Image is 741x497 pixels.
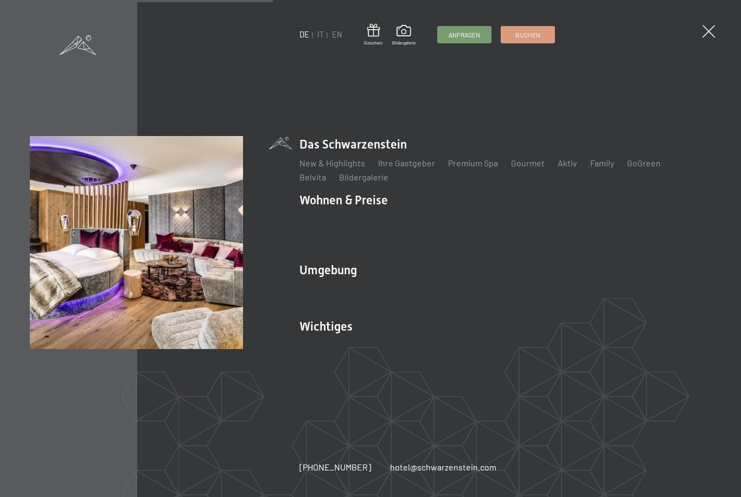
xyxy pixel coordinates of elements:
[390,461,496,473] a: hotel@schwarzenstein.com
[332,30,342,39] a: EN
[438,27,491,43] a: Anfragen
[378,158,435,168] a: Ihre Gastgeber
[299,172,326,182] a: Belvita
[364,40,382,46] span: Gutschein
[299,158,365,168] a: New & Highlights
[364,24,382,46] a: Gutschein
[299,462,371,472] span: [PHONE_NUMBER]
[299,30,309,39] a: DE
[590,158,614,168] a: Family
[449,30,480,40] span: Anfragen
[558,158,577,168] a: Aktiv
[392,25,416,46] a: Bildergalerie
[299,461,371,473] a: [PHONE_NUMBER]
[501,27,554,43] a: Buchen
[515,30,540,40] span: Buchen
[317,30,324,39] a: IT
[448,158,498,168] a: Premium Spa
[392,40,416,46] span: Bildergalerie
[511,158,545,168] a: Gourmet
[339,172,388,182] a: Bildergalerie
[627,158,661,168] a: GoGreen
